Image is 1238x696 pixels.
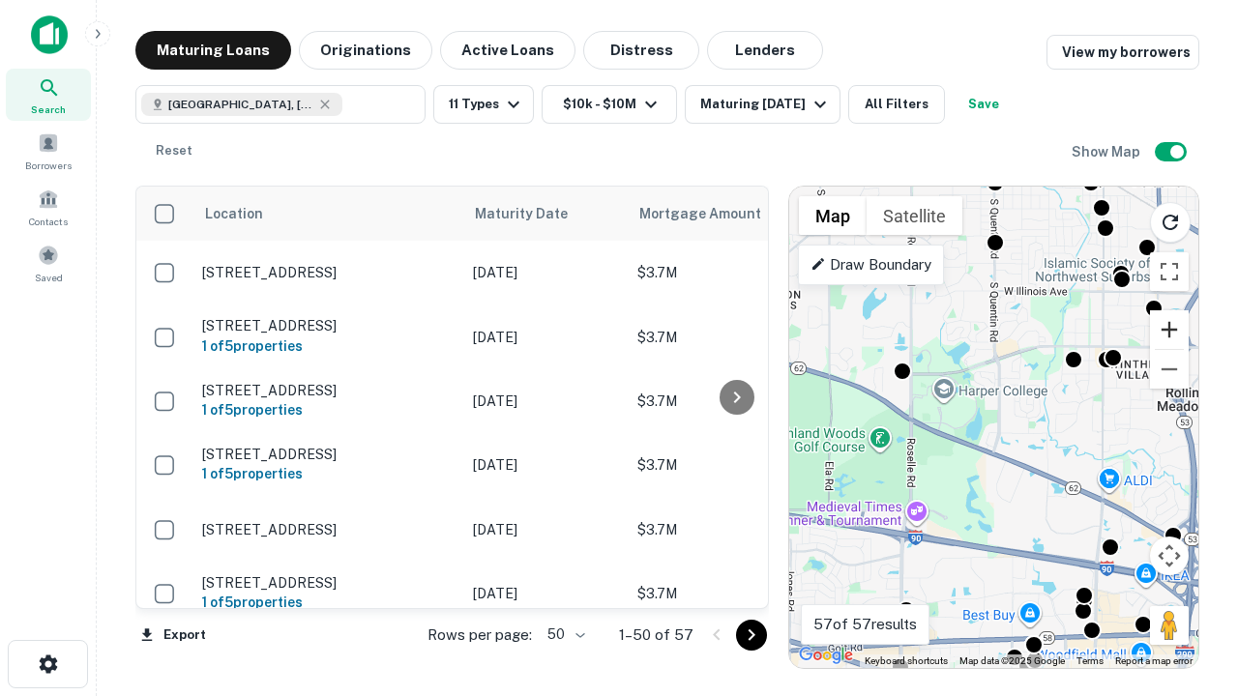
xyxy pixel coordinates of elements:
button: Reset [143,131,205,170]
button: Keyboard shortcuts [865,654,948,668]
button: All Filters [848,85,945,124]
p: [DATE] [473,391,618,412]
button: Show satellite imagery [867,196,962,235]
button: Go to next page [736,620,767,651]
button: Export [135,621,211,650]
a: Saved [6,237,91,289]
a: Search [6,69,91,121]
a: View my borrowers [1046,35,1199,70]
span: Borrowers [25,158,72,173]
span: Maturity Date [475,202,593,225]
img: capitalize-icon.png [31,15,68,54]
button: Maturing Loans [135,31,291,70]
p: Draw Boundary [811,253,931,276]
th: Mortgage Amount [628,187,840,241]
p: [STREET_ADDRESS] [202,382,454,399]
p: Rows per page: [427,623,532,647]
button: Zoom in [1150,310,1189,349]
span: Map data ©2025 Google [959,655,1065,666]
button: Active Loans [440,31,575,70]
a: Open this area in Google Maps (opens a new window) [794,643,858,668]
iframe: Chat Widget [1141,541,1238,634]
p: [DATE] [473,262,618,283]
button: Distress [583,31,699,70]
p: $3.7M [637,327,831,348]
button: $10k - $10M [542,85,677,124]
p: [DATE] [473,454,618,476]
p: [STREET_ADDRESS] [202,521,454,538]
img: Google [794,643,858,668]
p: [STREET_ADDRESS] [202,446,454,463]
h6: Show Map [1072,141,1143,162]
p: 1–50 of 57 [619,623,693,647]
span: Saved [35,270,63,285]
p: [STREET_ADDRESS] [202,317,454,334]
p: $3.7M [637,262,831,283]
button: Zoom out [1150,350,1189,389]
h6: 1 of 5 properties [202,399,454,420]
p: [DATE] [473,327,618,348]
div: 50 [540,621,588,649]
p: $3.7M [637,391,831,412]
p: 57 of 57 results [813,613,917,636]
button: Toggle fullscreen view [1150,252,1189,291]
h6: 1 of 5 properties [202,592,454,613]
button: 11 Types [433,85,534,124]
th: Location [192,187,463,241]
span: Location [204,202,263,225]
a: Report a map error [1115,655,1193,666]
p: [DATE] [473,519,618,540]
button: Maturing [DATE] [685,85,840,124]
p: $3.7M [637,519,831,540]
a: Borrowers [6,125,91,177]
h6: 1 of 5 properties [202,335,454,357]
button: Reload search area [1150,202,1191,243]
p: [STREET_ADDRESS] [202,264,454,281]
p: [STREET_ADDRESS] [202,574,454,592]
p: $3.7M [637,454,831,476]
span: Search [31,101,66,117]
button: Map camera controls [1150,536,1189,575]
span: [GEOGRAPHIC_DATA], [GEOGRAPHIC_DATA] [168,96,313,113]
div: Maturing [DATE] [700,93,832,116]
div: 0 0 [789,187,1198,668]
button: Originations [299,31,432,70]
th: Maturity Date [463,187,628,241]
a: Contacts [6,181,91,233]
p: $3.7M [637,583,831,604]
button: Show street map [799,196,867,235]
span: Mortgage Amount [639,202,786,225]
button: Lenders [707,31,823,70]
h6: 1 of 5 properties [202,463,454,484]
button: Save your search to get updates of matches that match your search criteria. [953,85,1015,124]
a: Terms (opens in new tab) [1076,655,1104,666]
span: Contacts [29,214,68,229]
p: [DATE] [473,583,618,604]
